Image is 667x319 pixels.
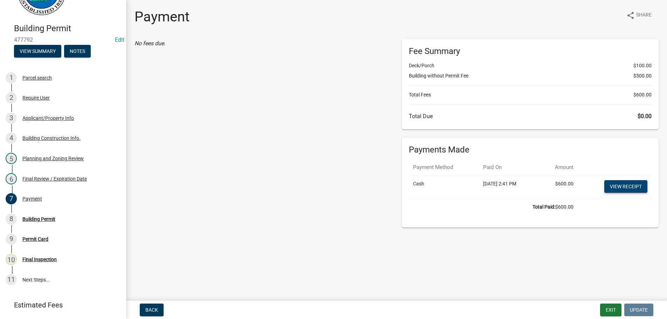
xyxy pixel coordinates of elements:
h6: Payments Made [409,145,652,155]
a: View receipt [604,180,647,193]
wm-modal-confirm: Summary [14,49,61,54]
i: share [626,11,635,20]
td: $600.00 [539,176,578,199]
h6: Total Due [409,113,652,120]
li: Building without Permit Fee [409,72,652,80]
th: Paid On [479,159,539,176]
div: Building Construction Info. [22,136,81,141]
td: [DATE] 2:41 PM [479,176,539,199]
div: Building Permit [22,217,55,222]
div: 7 [6,193,17,204]
li: Deck/Porch [409,62,652,69]
wm-modal-confirm: Notes [64,49,91,54]
h4: Building Permit [14,23,121,34]
span: $600.00 [633,91,652,99]
button: Update [624,304,653,316]
i: No fees due. [135,40,165,47]
th: Amount [539,159,578,176]
div: Permit Card [22,237,48,242]
span: Update [630,307,648,313]
div: Payment [22,196,42,201]
div: Parcel search [22,75,52,80]
button: shareShare [621,8,657,22]
span: Back [145,307,158,313]
div: 9 [6,233,17,245]
wm-modal-confirm: Edit Application Number [115,36,124,43]
td: $600.00 [409,199,578,215]
div: 5 [6,153,17,164]
div: 1 [6,72,17,83]
b: Total Paid: [532,204,555,210]
div: 11 [6,274,17,285]
li: Total Fees [409,91,652,99]
button: View Summary [14,45,61,57]
div: Final Review / Expiration Date [22,176,87,181]
button: Notes [64,45,91,57]
div: Planning and Zoning Review [22,156,84,161]
div: 8 [6,213,17,225]
h6: Fee Summary [409,46,652,56]
span: $100.00 [633,62,652,69]
div: 4 [6,133,17,144]
h1: Payment [135,8,190,25]
span: Share [636,11,652,20]
a: Edit [115,36,124,43]
span: $0.00 [638,113,652,120]
td: Cash [409,176,479,199]
span: $500.00 [633,72,652,80]
button: Back [140,304,164,316]
button: Exit [600,304,621,316]
div: Applicant/Property Info [22,116,74,121]
div: Final Inspection [22,257,57,262]
div: 2 [6,92,17,103]
div: 6 [6,173,17,184]
th: Payment Method [409,159,479,176]
a: Estimated Fees [6,298,115,312]
div: 10 [6,254,17,265]
span: 477792 [14,36,112,43]
div: 3 [6,113,17,124]
div: Require User [22,95,50,100]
